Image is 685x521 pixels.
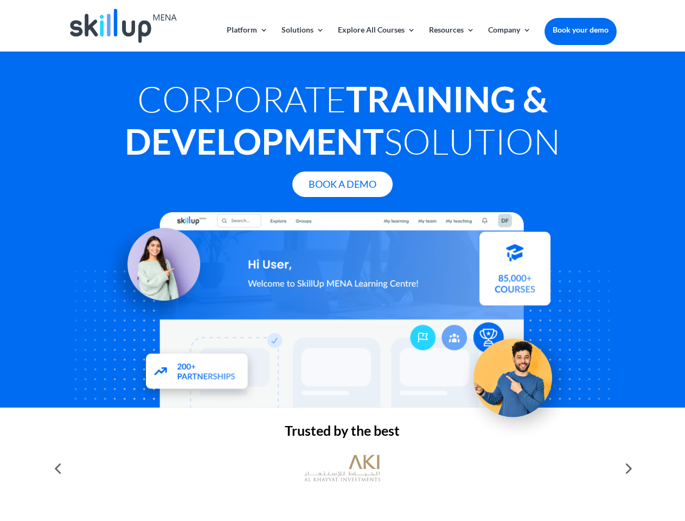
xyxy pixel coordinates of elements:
[488,26,531,52] a: Company
[338,26,415,52] a: Explore All Courses
[68,424,616,443] h2: Trusted by the best
[101,216,211,326] img: Learning Management Solution - SkillUp
[135,343,260,402] img: Partners - SkillUp Mena
[545,18,617,42] a: Book your demo
[68,78,616,168] h1: Corporate Solution
[125,78,548,162] strong: Training & Development
[70,9,176,43] img: Skillup Mena
[429,26,475,52] a: Resources
[458,316,578,436] img: Upskill your workforce - SkillUp
[281,26,324,52] a: Solutions
[479,236,550,310] img: Courses library - SkillUp MENA
[304,449,380,487] img: al khayyat investments logo
[227,26,268,52] a: Platform
[292,171,393,197] a: Book A Demo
